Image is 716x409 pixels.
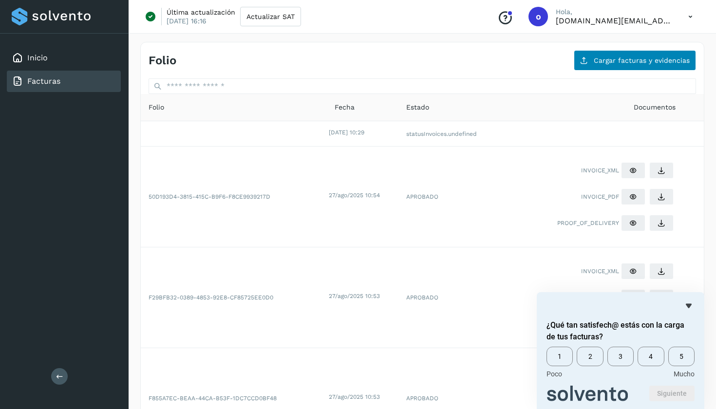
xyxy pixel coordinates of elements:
span: Actualizar SAT [246,13,295,20]
a: Facturas [27,76,60,86]
p: Hola, [556,8,673,16]
td: APROBADO [398,247,510,348]
span: 1 [546,347,573,366]
td: APROBADO [398,147,510,247]
span: Fecha [335,102,355,112]
h4: Folio [149,54,176,68]
button: Actualizar SAT [240,7,301,26]
h2: ¿Qué tan satisfech@ estás con la carga de tus facturas? Select an option from 1 to 5, with 1 bein... [546,319,695,343]
button: Ocultar encuesta [683,300,695,312]
div: ¿Qué tan satisfech@ estás con la carga de tus facturas? Select an option from 1 to 5, with 1 bein... [546,300,695,401]
div: 27/ago/2025 10:54 [329,191,396,200]
span: Folio [149,102,164,112]
span: Documentos [634,102,676,112]
div: Facturas [7,71,121,92]
span: INVOICE_PDF [581,192,619,201]
a: Inicio [27,53,48,62]
span: INVOICE_XML [581,267,619,276]
td: statusInvoices.undefined [398,121,510,147]
div: ¿Qué tan satisfech@ estás con la carga de tus facturas? Select an option from 1 to 5, with 1 bein... [546,347,695,378]
span: INVOICE_XML [581,166,619,175]
div: [DATE] 10:29 [329,128,396,137]
span: Cargar facturas y evidencias [594,57,690,64]
p: oscar.mg@transportestransmega.com.mx [556,16,673,25]
button: Siguiente pregunta [649,386,695,401]
span: 3 [607,347,634,366]
p: [DATE] 16:16 [167,17,207,25]
span: Estado [406,102,429,112]
span: 4 [638,347,664,366]
p: Última actualización [167,8,235,17]
div: Inicio [7,47,121,69]
span: PROOF_OF_DELIVERY [557,219,619,227]
td: F29BFB32-0389-4853-92E8-CF85725EE0D0 [141,247,327,348]
div: 27/ago/2025 10:53 [329,392,396,401]
button: Cargar facturas y evidencias [574,50,696,71]
div: 27/ago/2025 10:53 [329,292,396,300]
span: 2 [577,347,603,366]
span: Mucho [674,370,695,378]
td: 50D193D4-3815-415C-B9F6-F8CE9939217D [141,147,327,247]
span: Poco [546,370,562,378]
span: 5 [668,347,695,366]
